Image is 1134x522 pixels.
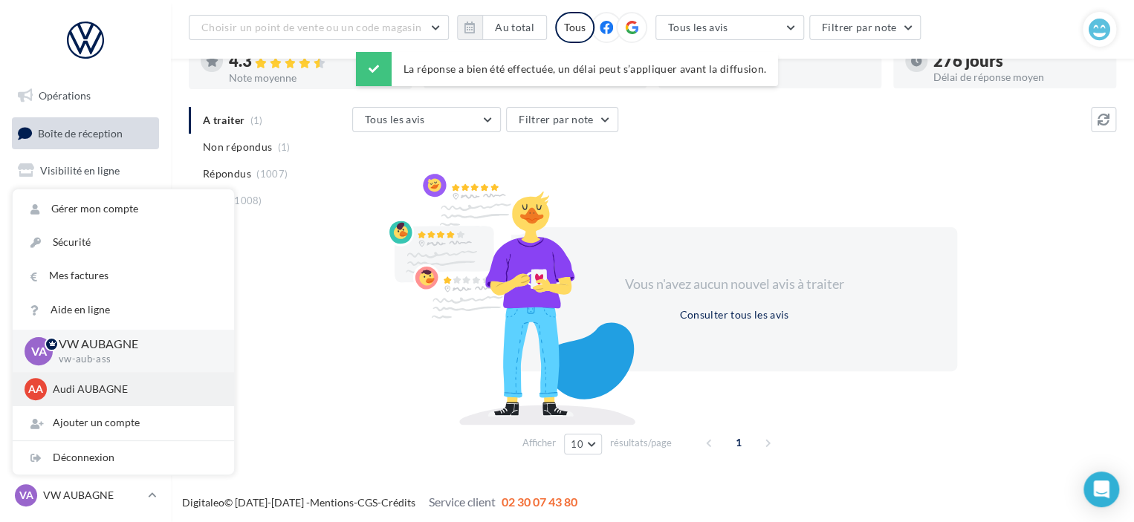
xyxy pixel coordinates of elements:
button: 10 [564,434,602,454]
span: Choisir un point de vente ou un code magasin [201,21,421,33]
span: résultats/page [610,436,672,450]
a: PLV et print personnalisable [9,340,162,384]
div: Ajouter un compte [13,406,234,440]
span: © [DATE]-[DATE] - - - [182,496,577,509]
span: VA [19,488,33,503]
span: Visibilité en ligne [40,164,120,177]
a: CGS [357,496,378,509]
div: Open Intercom Messenger [1083,472,1119,507]
a: Aide en ligne [13,293,234,327]
span: Tous les avis [668,21,728,33]
button: Tous les avis [352,107,501,132]
a: Boîte de réception [9,117,162,149]
button: Au total [457,15,547,40]
span: Service client [429,495,496,509]
p: VW AUBAGNE [43,488,142,503]
a: Sécurité [13,226,234,259]
span: (1007) [256,168,288,180]
div: Vous n'avez aucun nouvel avis à traiter [606,275,862,294]
a: Campagnes [9,192,162,224]
span: 10 [571,438,583,450]
a: Opérations [9,80,162,111]
a: Campagnes DataOnDemand [9,389,162,433]
span: (1008) [231,195,262,206]
div: Tous [555,12,594,43]
a: Digitaleo [182,496,224,509]
span: 1 [727,431,751,454]
div: Note moyenne [229,73,400,83]
button: Filtrer par note [809,15,921,40]
a: Calendrier [9,303,162,334]
span: 02 30 07 43 80 [502,495,577,509]
a: Mentions [310,496,354,509]
span: AA [28,382,43,397]
button: Au total [482,15,547,40]
span: Tous les avis [365,113,425,125]
div: Taux de réponse [699,72,869,82]
div: La réponse a bien été effectuée, un délai peut s’appliquer avant la diffusion. [356,52,778,86]
a: Visibilité en ligne [9,155,162,186]
a: VA VW AUBAGNE [12,481,159,509]
div: Déconnexion [13,441,234,474]
p: VW AUBAGNE [59,336,210,353]
div: 276 jours [933,53,1104,69]
button: Consulter tous les avis [673,306,794,324]
span: Opérations [39,89,91,102]
span: VA [31,342,47,359]
button: Choisir un point de vente ou un code magasin [189,15,449,40]
a: Gérer mon compte [13,192,234,226]
span: Non répondus [203,140,272,154]
a: Contacts [9,229,162,261]
p: Audi AUBAGNE [53,382,216,397]
span: (1) [278,141,291,153]
div: 4.3 [229,53,400,70]
span: Boîte de réception [38,126,123,139]
a: Mes factures [13,259,234,293]
div: 100 % [699,53,869,69]
button: Filtrer par note [506,107,618,132]
div: Délai de réponse moyen [933,72,1104,82]
a: Crédits [381,496,415,509]
p: vw-aub-ass [59,353,210,366]
span: Répondus [203,166,251,181]
a: Médiathèque [9,266,162,297]
span: Afficher [522,436,556,450]
button: Tous les avis [655,15,804,40]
